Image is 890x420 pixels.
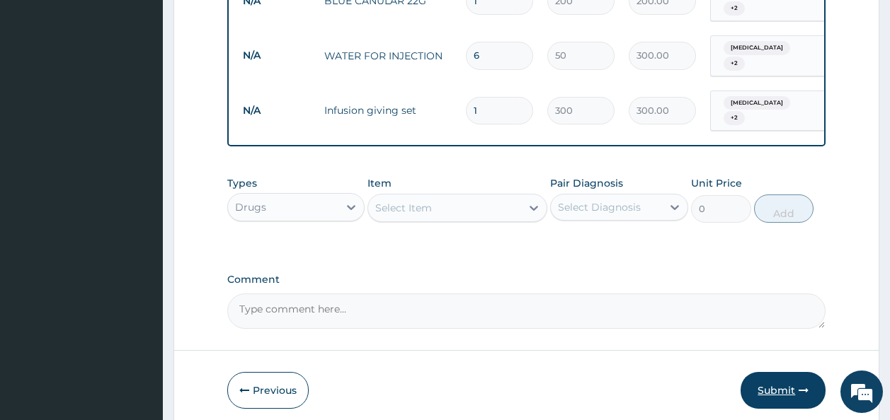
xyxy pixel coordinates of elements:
img: d_794563401_company_1708531726252_794563401 [26,71,57,106]
div: Drugs [235,200,266,214]
span: [MEDICAL_DATA] [724,96,790,110]
button: Add [754,194,814,223]
div: Minimize live chat window [232,7,266,41]
label: Unit Price [691,176,742,190]
label: Comment [227,274,826,286]
div: Chat with us now [74,79,238,98]
td: N/A [236,98,317,124]
button: Submit [741,372,826,409]
span: + 2 [724,57,745,71]
label: Item [367,176,392,190]
div: Select Diagnosis [558,200,641,214]
label: Types [227,177,257,189]
span: + 2 [724,1,745,16]
button: Previous [227,372,309,409]
td: N/A [236,42,317,69]
div: Select Item [375,201,432,215]
span: We're online! [82,122,195,265]
td: Infusion giving set [317,96,459,124]
textarea: Type your message and hit 'Enter' [7,274,270,324]
span: + 2 [724,111,745,125]
td: WATER FOR INJECTION [317,42,459,70]
span: [MEDICAL_DATA] [724,41,790,55]
label: Pair Diagnosis [550,176,623,190]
